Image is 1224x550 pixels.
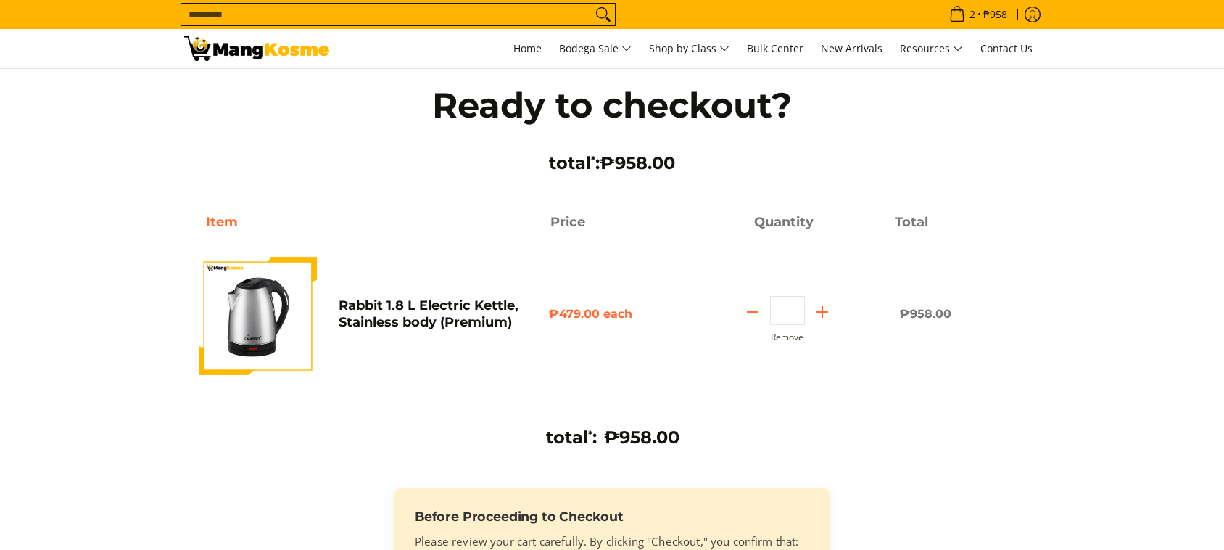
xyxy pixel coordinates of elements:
[642,29,737,68] a: Shop by Class
[184,36,329,61] img: Your Shopping Cart | Mang Kosme
[592,4,615,25] button: Search
[604,427,679,448] span: ₱958.00
[344,29,1040,68] nav: Main Menu
[649,40,729,58] span: Shop by Class
[740,29,811,68] a: Bulk Center
[415,509,809,525] h3: Before Proceeding to Checkout
[900,40,963,58] span: Resources
[945,7,1012,22] span: •
[981,9,1009,20] span: ₱958
[973,29,1040,68] a: Contact Us
[199,257,317,375] img: Default Title Rabbit 1.8 L Electric Kettle, Stainless body (Premium)
[900,307,951,321] span: ₱958.00
[771,332,803,342] button: Remove
[549,307,632,321] span: ₱479.00 each
[513,41,542,55] span: Home
[893,29,970,68] a: Resources
[600,152,675,173] span: ₱958.00
[747,41,803,55] span: Bulk Center
[805,300,840,324] button: Add
[506,29,549,68] a: Home
[814,29,890,68] a: New Arrivals
[559,40,632,58] span: Bodega Sale
[821,41,882,55] span: New Arrivals
[546,427,597,448] h3: total :
[402,83,822,127] h1: Ready to checkout?
[339,297,518,330] a: Rabbit 1.8 L Electric Kettle, Stainless body (Premium)
[980,41,1033,55] span: Contact Us
[967,9,977,20] span: 2
[552,29,639,68] a: Bodega Sale
[735,300,770,324] button: Subtract
[402,152,822,174] h3: total :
